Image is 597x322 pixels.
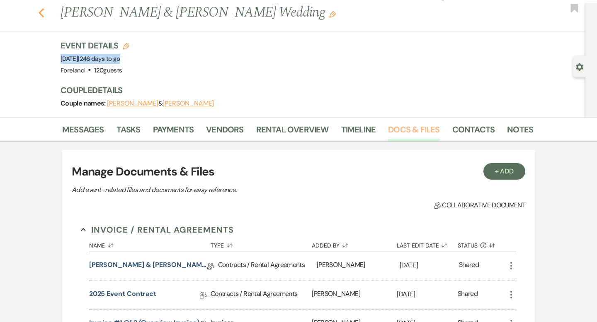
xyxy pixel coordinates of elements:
[116,123,141,141] a: Tasks
[89,260,207,273] a: [PERSON_NAME] & [PERSON_NAME]’s Wedding Agreement Cover Page
[81,223,234,236] button: Invoice / Rental Agreements
[388,123,439,141] a: Docs & Files
[341,123,376,141] a: Timeline
[576,62,583,70] button: Open lead details
[458,289,478,302] div: Shared
[256,123,329,141] a: Rental Overview
[459,260,479,273] div: Shared
[312,281,397,310] div: [PERSON_NAME]
[507,123,533,141] a: Notes
[61,84,525,96] h3: Couple Details
[107,99,214,108] span: &
[458,243,478,248] span: Status
[483,163,526,180] button: + Add
[107,100,158,107] button: [PERSON_NAME]
[72,163,525,180] h3: Manage Documents & Files
[329,10,336,18] button: Edit
[400,260,459,271] p: [DATE]
[397,236,458,252] button: Last Edit Date
[61,55,120,63] span: [DATE]
[397,289,458,300] p: [DATE]
[211,281,312,310] div: Contracts / Rental Agreements
[206,123,243,141] a: Vendors
[80,55,120,63] span: 246 days to go
[61,3,432,23] h1: [PERSON_NAME] & [PERSON_NAME] Wedding
[61,66,85,74] span: Foreland
[94,66,122,74] span: 120 guests
[61,40,129,51] h3: Event Details
[78,55,120,63] span: |
[61,99,107,108] span: Couple names:
[153,123,194,141] a: Payments
[62,123,104,141] a: Messages
[452,123,495,141] a: Contacts
[312,236,397,252] button: Added By
[211,236,312,252] button: Type
[458,236,506,252] button: Status
[218,252,317,281] div: Contracts / Rental Agreements
[434,200,525,210] span: Collaborative document
[163,100,214,107] button: [PERSON_NAME]
[72,185,362,195] p: Add event–related files and documents for easy reference.
[89,289,156,302] a: 2025 Event Contract
[317,252,400,281] div: [PERSON_NAME]
[89,236,211,252] button: Name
